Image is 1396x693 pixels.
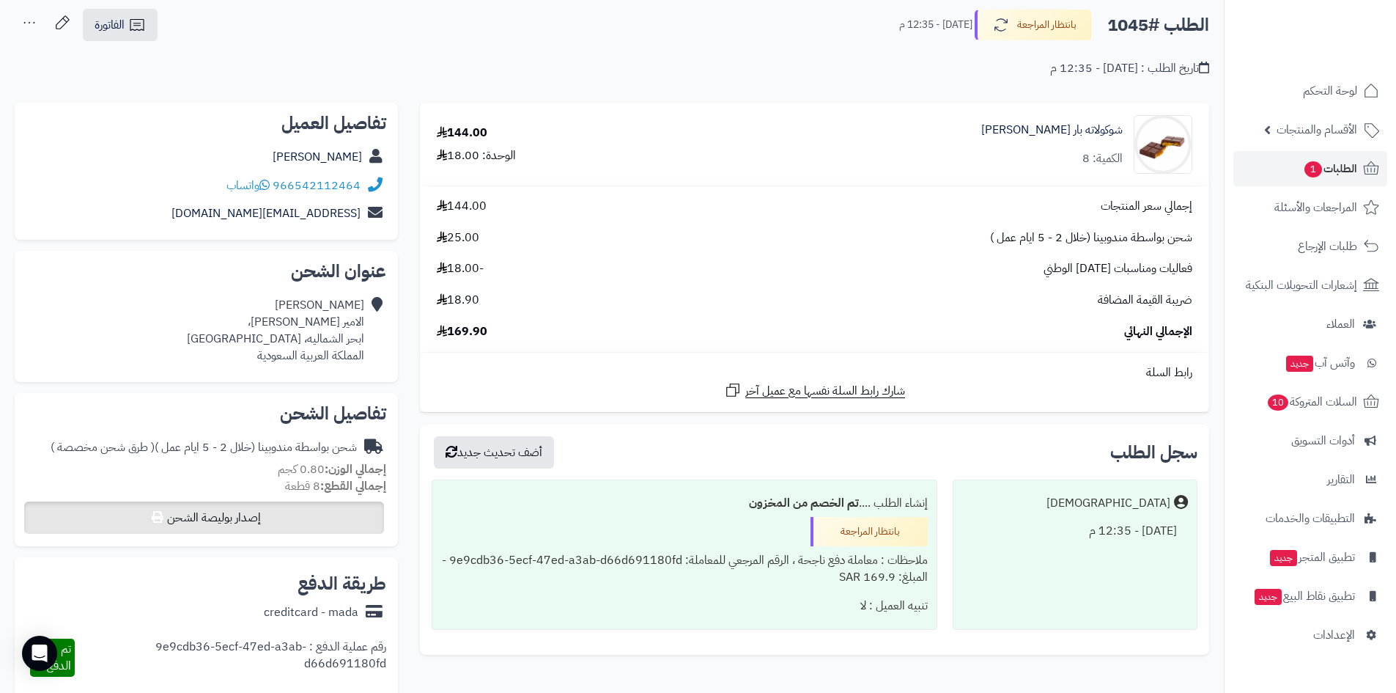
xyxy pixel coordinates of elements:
[1134,115,1192,174] img: 1748172704-IMG_3879-90x90.jpeg
[95,16,125,34] span: الفاتورة
[1246,275,1357,296] span: إشعارات التحويلات البنكية
[264,604,358,621] div: creditcard - mada
[1233,345,1387,381] a: وآتس آبجديد
[1285,353,1355,373] span: وآتس آب
[437,147,516,164] div: الوحدة: 18.00
[1277,120,1357,140] span: الأقسام والمنتجات
[1233,229,1387,264] a: طلبات الإرجاع
[24,502,384,534] button: إصدار بوليصة الشحن
[1107,10,1209,40] h2: الطلب #1045
[437,198,487,215] span: 144.00
[990,230,1192,246] span: شحن بواسطة مندوبينا (خلال 2 - 5 ايام عمل )
[1266,392,1357,412] span: السلات المتروكة
[1233,579,1387,614] a: تطبيق نقاط البيعجديد
[1304,161,1323,178] span: 1
[1233,151,1387,186] a: الطلبات1
[1274,197,1357,218] span: المراجعات والأسئلة
[1326,314,1355,334] span: العملاء
[1270,550,1297,566] span: جديد
[22,636,57,671] div: Open Intercom Messenger
[441,546,927,592] div: ملاحظات : معاملة دفع ناجحة ، الرقم المرجعي للمعاملة: 9e9cdb36-5ecf-47ed-a3ab-d66d691180fd - المبل...
[51,439,357,456] div: شحن بواسطة مندوبينا (خلال 2 - 5 ايام عمل )
[724,381,905,400] a: شارك رابط السلة نفسها مع عميل آخر
[83,9,158,41] a: الفاتورة
[962,517,1188,546] div: [DATE] - 12:35 م
[1050,60,1209,77] div: تاريخ الطلب : [DATE] - 12:35 م
[1233,540,1387,575] a: تطبيق المتجرجديد
[226,177,270,194] a: واتساب
[437,125,487,142] div: 144.00
[325,461,386,478] strong: إجمالي الوزن:
[981,122,1123,139] a: شوكولاته بار [PERSON_NAME]
[1268,547,1355,568] span: تطبيق المتجر
[1291,430,1355,451] span: أدوات التسويق
[285,477,386,495] small: 8 قطعة
[278,461,386,478] small: 0.80 كجم
[1313,625,1355,645] span: الإعدادات
[1253,586,1355,606] span: تطبيق نقاط البيع
[426,364,1203,381] div: رابط السلة
[1233,384,1387,419] a: السلات المتروكة10
[1082,150,1123,167] div: الكمية: 8
[1233,462,1387,497] a: التقارير
[434,436,554,469] button: أضف تحديث جديد
[1233,307,1387,342] a: العملاء
[441,489,927,518] div: إنشاء الطلب ....
[437,292,479,309] span: 18.90
[1286,356,1313,372] span: جديد
[1233,73,1387,109] a: لوحة التحكم
[1233,617,1387,653] a: الإعدادات
[1327,469,1355,490] span: التقارير
[1233,268,1387,303] a: إشعارات التحويلات البنكية
[810,517,928,546] div: بانتظار المراجعة
[1255,589,1282,605] span: جديد
[298,575,386,593] h2: طريقة الدفع
[273,148,362,166] a: [PERSON_NAME]
[1266,508,1355,529] span: التطبيقات والخدمات
[975,10,1092,40] button: بانتظار المراجعة
[26,114,386,132] h2: تفاصيل العميل
[1110,444,1197,461] h3: سجل الطلب
[1233,423,1387,458] a: أدوات التسويق
[437,260,484,277] span: -18.00
[1233,501,1387,536] a: التطبيقات والخدمات
[1101,198,1192,215] span: إجمالي سعر المنتجات
[749,494,859,512] b: تم الخصم من المخزون
[47,640,71,675] span: تم الدفع
[51,439,155,456] span: ( طرق شحن مخصصة )
[1267,394,1289,411] span: 10
[1098,292,1192,309] span: ضريبة القيمة المضافة
[273,177,361,194] a: 966542112464
[441,592,927,620] div: تنبيه العميل : لا
[1298,236,1357,257] span: طلبات الإرجاع
[1303,81,1357,101] span: لوحة التحكم
[1296,23,1382,54] img: logo-2.png
[187,297,364,364] div: [PERSON_NAME] الامير [PERSON_NAME]، ابحر الشماليه، [GEOGRAPHIC_DATA] المملكة العربية السعودية
[1124,323,1192,340] span: الإجمالي النهائي
[745,383,905,400] span: شارك رابط السلة نفسها مع عميل آخر
[320,477,386,495] strong: إجمالي القطع:
[899,18,972,32] small: [DATE] - 12:35 م
[26,263,386,280] h2: عنوان الشحن
[1046,495,1170,512] div: [DEMOGRAPHIC_DATA]
[1303,158,1357,179] span: الطلبات
[437,230,479,246] span: 25.00
[26,405,386,422] h2: تفاصيل الشحن
[75,639,387,677] div: رقم عملية الدفع : 9e9cdb36-5ecf-47ed-a3ab-d66d691180fd
[1044,260,1192,277] span: فعاليات ومناسبات [DATE] الوطني
[171,205,361,222] a: [EMAIL_ADDRESS][DOMAIN_NAME]
[437,323,487,340] span: 169.90
[1233,190,1387,225] a: المراجعات والأسئلة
